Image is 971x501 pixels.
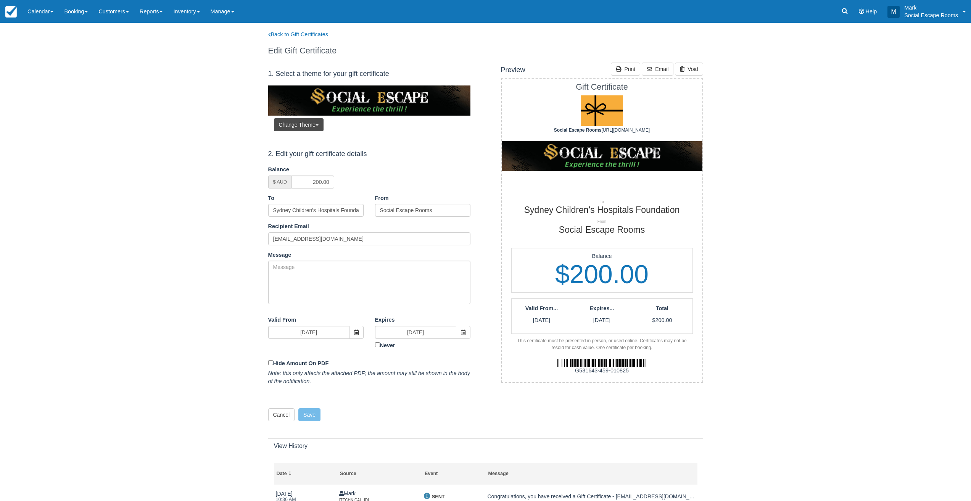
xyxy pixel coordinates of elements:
[589,305,614,311] strong: Expires...
[496,205,708,215] h2: Sydney Children's Hospitals Foundation
[581,95,623,126] img: Lgc_logo_settings-gc_logo
[274,443,308,449] a: View History
[277,470,335,477] div: Date
[375,342,380,347] input: Never
[904,4,958,11] p: Mark
[268,150,470,158] h4: 2. Edit your gift certificate details
[268,70,470,78] h4: 1. Select a theme for your gift certificate
[501,66,525,74] h4: Preview
[656,305,668,311] strong: Total
[268,222,309,230] label: Recipient Email
[511,338,693,351] div: This certificate must be presented in person, or used online. Certificates may not be resold for ...
[632,316,692,324] p: $200.00
[268,204,364,217] input: Name
[268,166,289,174] label: Balance
[496,219,708,224] p: From
[5,6,17,18] img: checkfront-main-nav-mini-logo.png
[496,225,708,235] h2: Social Escape Rooms
[554,127,650,133] span: [URL][DOMAIN_NAME]
[425,470,483,477] div: Event
[340,470,420,477] div: Source
[268,408,295,421] a: Cancel
[496,82,708,92] h1: Gift Certificate
[572,316,632,324] p: [DATE]
[268,194,287,202] label: To
[554,127,602,133] strong: Social Escape Rooms
[432,494,445,499] strong: SENT
[488,470,695,477] div: Message
[268,232,470,245] input: Email
[375,194,394,202] label: From
[887,6,900,18] div: M
[525,305,558,311] strong: Valid From...
[375,316,395,324] label: Expires
[675,63,703,76] a: Void
[268,370,470,384] em: Note: this only affects the attached PDF; the amount may still be shown in the body of the notifi...
[268,359,470,367] label: Hide Amount On PDF
[502,141,702,171] img: Lgc_settings_theme-1
[268,251,291,259] label: Message
[273,179,287,185] small: $ AUD
[268,85,470,116] img: Lgc_settings_theme-1
[496,199,708,205] p: To
[375,204,470,217] input: Name
[298,408,320,421] button: Save
[375,341,470,350] label: Never
[611,63,640,76] a: Print
[268,316,296,324] label: Valid From
[512,260,692,288] h1: $200.00
[859,9,864,14] i: Help
[262,31,363,39] a: Back to Gift Certificates
[262,46,474,55] h1: Edit Gift Certificate
[496,367,708,375] div: G531643-459-010825
[512,316,572,324] p: [DATE]
[274,118,324,131] button: Change Theme
[866,8,877,14] span: Help
[904,11,958,19] p: Social Escape Rooms
[512,252,692,260] p: Balance
[291,176,334,188] input: 0.00
[268,360,273,365] input: Hide Amount On PDF
[642,63,673,76] a: Email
